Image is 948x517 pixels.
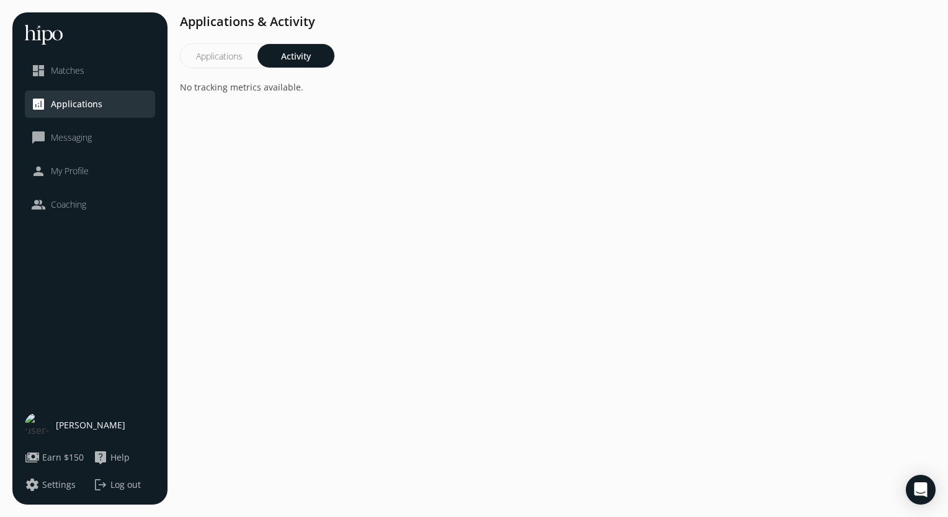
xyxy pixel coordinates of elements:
[51,131,92,144] span: Messaging
[25,477,76,492] button: settingsSettings
[56,419,125,431] span: [PERSON_NAME]
[180,12,936,31] h1: Applications & Activity
[25,413,50,438] img: user-photo
[25,25,63,45] img: hh-logo-white
[42,479,76,491] span: Settings
[31,164,46,179] span: person
[110,479,141,491] span: Log out
[31,63,149,78] a: dashboardMatches
[31,197,46,212] span: people
[25,450,40,465] span: payments
[31,130,46,145] span: chat_bubble_outline
[31,164,149,179] a: personMy Profile
[181,44,257,68] button: Applications
[31,97,149,112] a: analyticsApplications
[93,450,155,465] a: live_helpHelp
[110,451,130,464] span: Help
[906,475,936,505] div: Open Intercom Messenger
[25,477,87,492] a: settingsSettings
[31,97,46,112] span: analytics
[51,98,102,110] span: Applications
[31,130,149,145] a: chat_bubble_outlineMessaging
[42,451,84,464] span: Earn $150
[93,450,130,465] button: live_helpHelp
[93,450,108,465] span: live_help
[93,477,108,492] span: logout
[25,450,87,465] a: paymentsEarn $150
[51,165,89,177] span: My Profile
[93,477,155,492] button: logoutLog out
[31,63,46,78] span: dashboard
[25,477,40,492] span: settings
[31,197,149,212] a: peopleCoaching
[257,44,334,68] button: Activity
[51,198,86,211] span: Coaching
[25,450,84,465] button: paymentsEarn $150
[51,64,84,77] span: Matches
[180,81,936,94] p: No tracking metrics available.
